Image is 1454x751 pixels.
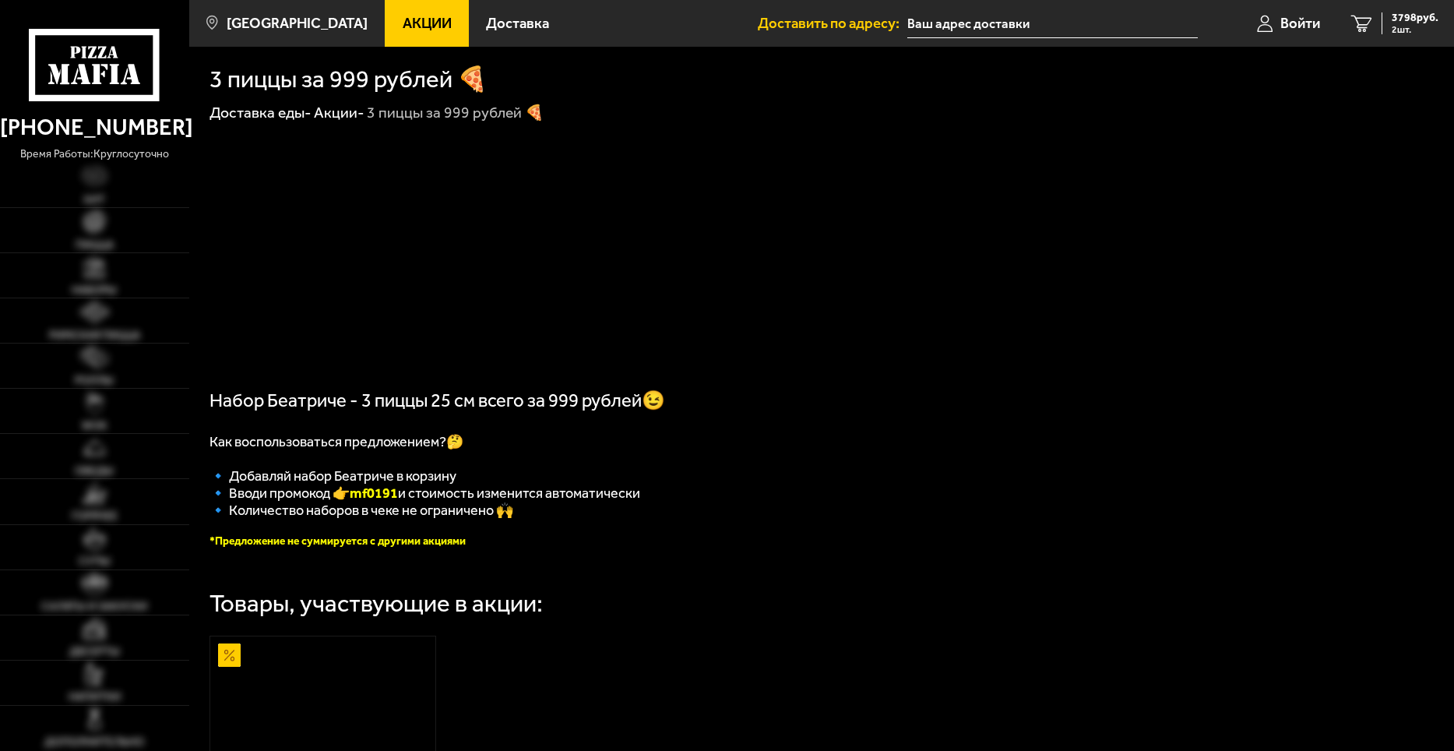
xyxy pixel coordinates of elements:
span: Супы [79,555,111,566]
div: 3 пиццы за 999 рублей 🍕 [367,103,544,122]
span: Роллы [75,375,114,386]
span: Дополнительно [44,736,144,747]
span: Набор Беатриче - 3 пиццы 25 см всего за 999 рублей😉 [209,390,665,411]
h1: 3 пиццы за 999 рублей 🍕 [209,67,488,91]
span: Хит [83,194,105,205]
span: 3798 руб. [1392,12,1438,23]
span: [GEOGRAPHIC_DATA] [227,16,368,31]
span: 🔹 Добавляй набор Беатриче в корзину [209,467,456,485]
span: Десерты [69,646,120,657]
a: Акции- [314,104,364,122]
span: Римская пицца [49,330,140,340]
span: Доставить по адресу: [758,16,907,31]
div: Товары, участвующие в акции: [209,591,543,615]
a: Доставка еды- [209,104,312,122]
span: Войти [1280,16,1320,31]
span: Напитки [69,691,121,702]
input: Ваш адрес доставки [907,9,1198,38]
span: WOK [82,420,107,431]
span: Как воспользоваться предложением?🤔 [209,433,463,450]
span: Наборы [72,284,117,295]
span: Салаты и закуски [41,601,147,612]
span: Доставка [486,16,549,31]
span: Пицца [76,239,114,250]
span: 🔹 Вводи промокод 👉 и стоимость изменится автоматически [209,485,640,502]
font: *Предложение не суммируется с другими акциями [209,534,466,548]
span: 🔹 Количество наборов в чеке не ограничено 🙌 [209,502,513,519]
img: Акционный [218,643,241,666]
b: mf0191 [350,485,398,502]
span: 2 шт. [1392,25,1438,34]
span: Горячее [72,510,118,521]
span: Акции [403,16,452,31]
span: Обеды [75,465,114,476]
